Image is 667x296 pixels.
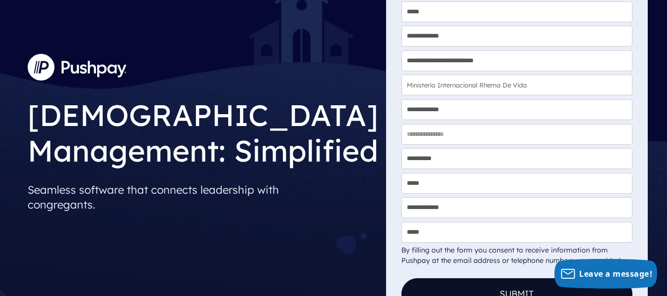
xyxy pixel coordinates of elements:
div: By filling out the form you consent to receive information from Pushpay at the email address or t... [401,245,632,266]
button: Leave a message! [554,259,657,289]
span: Leave a message! [579,268,652,279]
input: Church Name [401,75,632,95]
h1: [DEMOGRAPHIC_DATA] Management: Simplified [28,89,378,171]
p: Seamless software that connects leadership with congregants. [28,178,378,216]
